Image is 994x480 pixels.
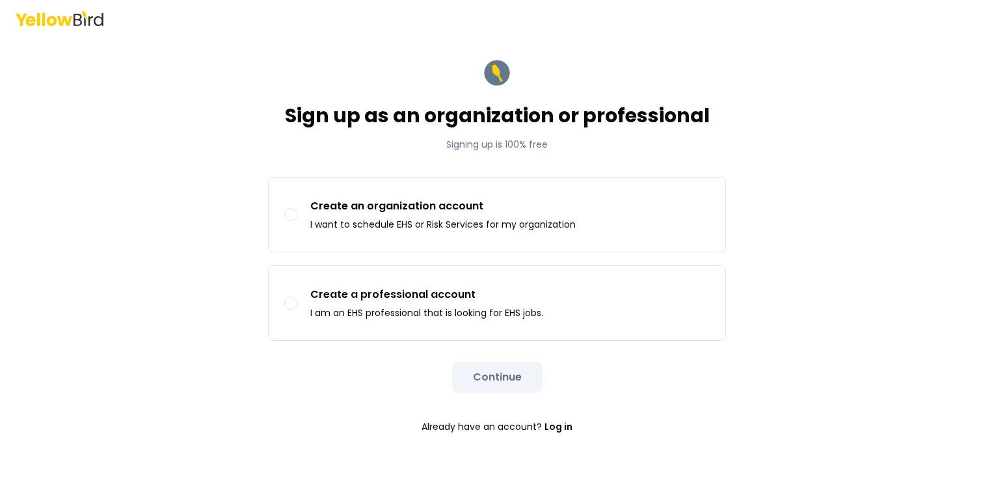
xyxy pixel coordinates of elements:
button: Create an organization accountI want to schedule EHS or Risk Services for my organization [284,208,297,221]
a: Log in [544,414,572,440]
p: I want to schedule EHS or Risk Services for my organization [310,218,576,231]
p: Signing up is 100% free [285,138,710,151]
p: I am an EHS professional that is looking for EHS jobs. [310,306,543,319]
h1: Sign up as an organization or professional [285,104,710,127]
p: Already have an account? [268,414,726,440]
button: Create a professional accountI am an EHS professional that is looking for EHS jobs. [284,297,297,310]
p: Create a professional account [310,287,543,302]
p: Create an organization account [310,198,576,214]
